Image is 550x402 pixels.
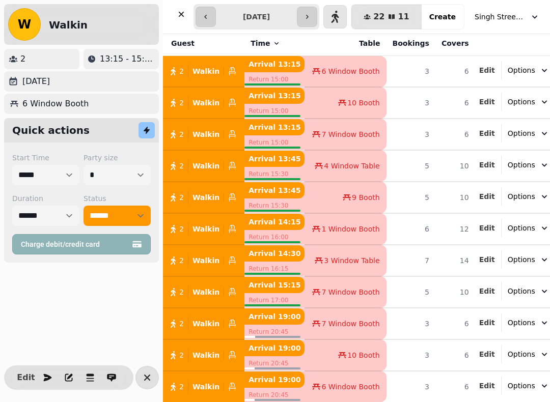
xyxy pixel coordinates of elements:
[179,129,184,139] span: 2
[20,53,25,65] p: 2
[508,381,535,391] span: Options
[163,91,244,115] button: 2Walkin
[398,13,409,21] span: 11
[321,66,379,76] span: 6 Window Booth
[435,150,475,182] td: 10
[163,217,244,241] button: 2Walkin
[435,276,475,308] td: 10
[163,59,244,83] button: 2Walkin
[244,56,305,72] p: Arrival 13:15
[435,371,475,402] td: 6
[244,293,305,307] p: Return 17:00
[84,193,151,204] label: Status
[479,254,495,265] button: Edit
[179,161,184,171] span: 2
[479,256,495,263] span: Edit
[193,224,219,234] p: Walkin
[21,241,130,248] span: Charge debit/credit card
[479,130,495,137] span: Edit
[193,129,219,139] p: Walkin
[373,13,384,21] span: 22
[479,161,495,168] span: Edit
[508,254,535,265] span: Options
[179,98,184,108] span: 2
[244,230,305,244] p: Return 16:00
[387,31,435,56] th: Bookings
[163,31,244,56] th: Guest
[479,224,495,232] span: Edit
[479,381,495,391] button: Edit
[244,388,305,402] p: Return 20:45
[163,375,244,399] button: 2Walkin
[163,248,244,273] button: 2Walkin
[22,98,89,110] p: 6 Window Booth
[193,66,219,76] p: Walkin
[12,193,79,204] label: Duration
[163,311,244,336] button: 2Walkin
[421,5,464,29] button: Create
[324,161,379,171] span: 4 Window Table
[387,182,435,213] td: 5
[179,319,184,329] span: 2
[163,185,244,210] button: 2Walkin
[179,382,184,392] span: 2
[179,192,184,203] span: 2
[479,128,495,138] button: Edit
[163,343,244,367] button: 2Walkin
[387,56,435,88] td: 3
[163,280,244,304] button: 2Walkin
[508,97,535,107] span: Options
[244,104,305,118] p: Return 15:00
[251,38,270,48] span: Time
[435,308,475,339] td: 6
[244,167,305,181] p: Return 15:30
[244,151,305,167] p: Arrival 13:45
[244,119,305,135] p: Arrival 13:15
[244,308,305,325] p: Arrival 19:00
[193,161,219,171] p: Walkin
[479,160,495,170] button: Edit
[347,98,379,108] span: 10 Booth
[193,287,219,297] p: Walkin
[475,12,526,22] span: Singh Street Bruntsfield
[435,245,475,276] td: 14
[321,319,379,329] span: 7 Window Booth
[435,213,475,245] td: 12
[12,234,151,254] button: Charge debit/credit card
[179,224,184,234] span: 2
[193,350,219,360] p: Walkin
[321,224,379,234] span: 1 Window Booth
[508,286,535,296] span: Options
[387,308,435,339] td: 3
[163,122,244,147] button: 2Walkin
[321,382,379,392] span: 6 Window Booth
[193,319,219,329] p: Walkin
[479,349,495,359] button: Edit
[469,8,546,26] button: Singh Street Bruntsfield
[244,356,305,370] p: Return 20:45
[321,287,379,297] span: 7 Window Booth
[179,66,184,76] span: 2
[479,65,495,75] button: Edit
[479,98,495,105] span: Edit
[352,192,379,203] span: 9 Booth
[351,5,422,29] button: 2211
[508,65,535,75] span: Options
[193,255,219,266] p: Walkin
[49,18,88,32] h2: Walkin
[244,135,305,150] p: Return 15:00
[179,287,184,297] span: 2
[479,351,495,358] span: Edit
[435,87,475,119] td: 6
[508,318,535,328] span: Options
[479,286,495,296] button: Edit
[387,119,435,150] td: 3
[12,153,79,163] label: Start Time
[12,123,90,137] h2: Quick actions
[387,339,435,371] td: 3
[387,150,435,182] td: 5
[305,31,386,56] th: Table
[244,325,305,339] p: Return 20:45
[244,245,305,262] p: Arrival 14:30
[244,371,305,388] p: Arrival 19:00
